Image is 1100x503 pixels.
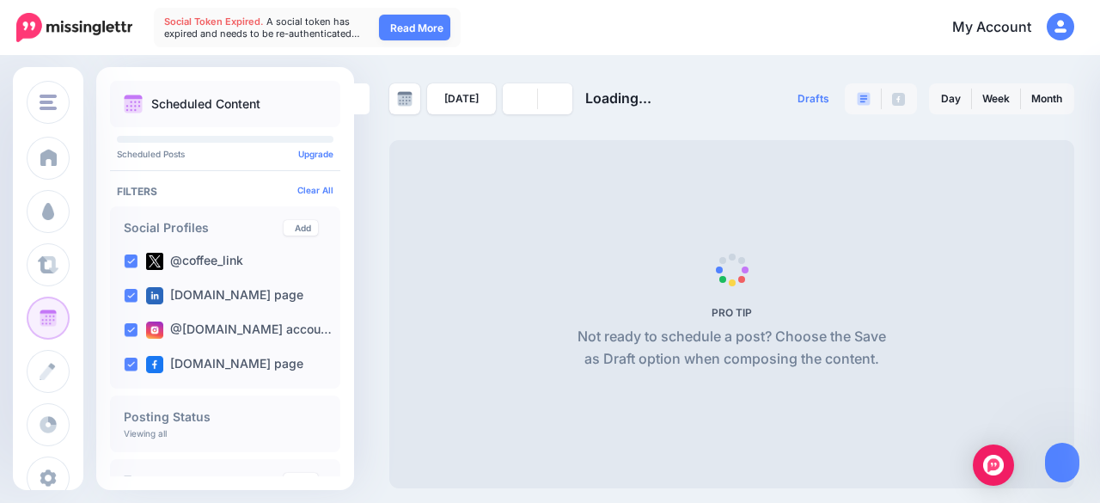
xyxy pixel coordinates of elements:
[16,13,132,42] img: Missinglettr
[124,222,284,234] h4: Social Profiles
[298,149,333,159] a: Upgrade
[931,85,971,113] a: Day
[117,150,333,158] p: Scheduled Posts
[585,89,651,107] span: Loading...
[164,15,360,40] span: A social token has expired and needs to be re-authenticated…
[973,445,1014,486] div: Open Intercom Messenger
[427,83,496,114] a: [DATE]
[797,94,829,104] span: Drafts
[892,93,905,106] img: facebook-grey-square.png
[857,92,871,106] img: paragraph-boxed.png
[379,15,450,40] a: Read More
[117,185,333,198] h4: Filters
[124,411,327,423] h4: Posting Status
[284,473,318,488] a: Add
[124,475,284,487] h4: Tags
[146,287,163,304] img: linkedin-square.png
[397,91,412,107] img: calendar-grey-darker.png
[164,15,264,28] span: Social Token Expired.
[151,98,260,110] p: Scheduled Content
[571,326,893,371] p: Not ready to schedule a post? Choose the Save as Draft option when composing the content.
[284,220,318,236] a: Add
[146,356,303,373] label: [DOMAIN_NAME] page
[146,253,243,270] label: @coffee_link
[935,7,1074,49] a: My Account
[571,306,893,319] h5: PRO TIP
[146,253,163,270] img: twitter-square.png
[297,185,333,195] a: Clear All
[787,83,840,114] a: Drafts
[124,95,143,113] img: calendar.png
[1021,85,1072,113] a: Month
[972,85,1020,113] a: Week
[40,95,57,110] img: menu.png
[146,356,163,373] img: facebook-square.png
[146,287,303,304] label: [DOMAIN_NAME] page
[146,322,332,339] label: @[DOMAIN_NAME] accou…
[124,428,167,439] p: Viewing all
[146,322,163,339] img: instagram-square.png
